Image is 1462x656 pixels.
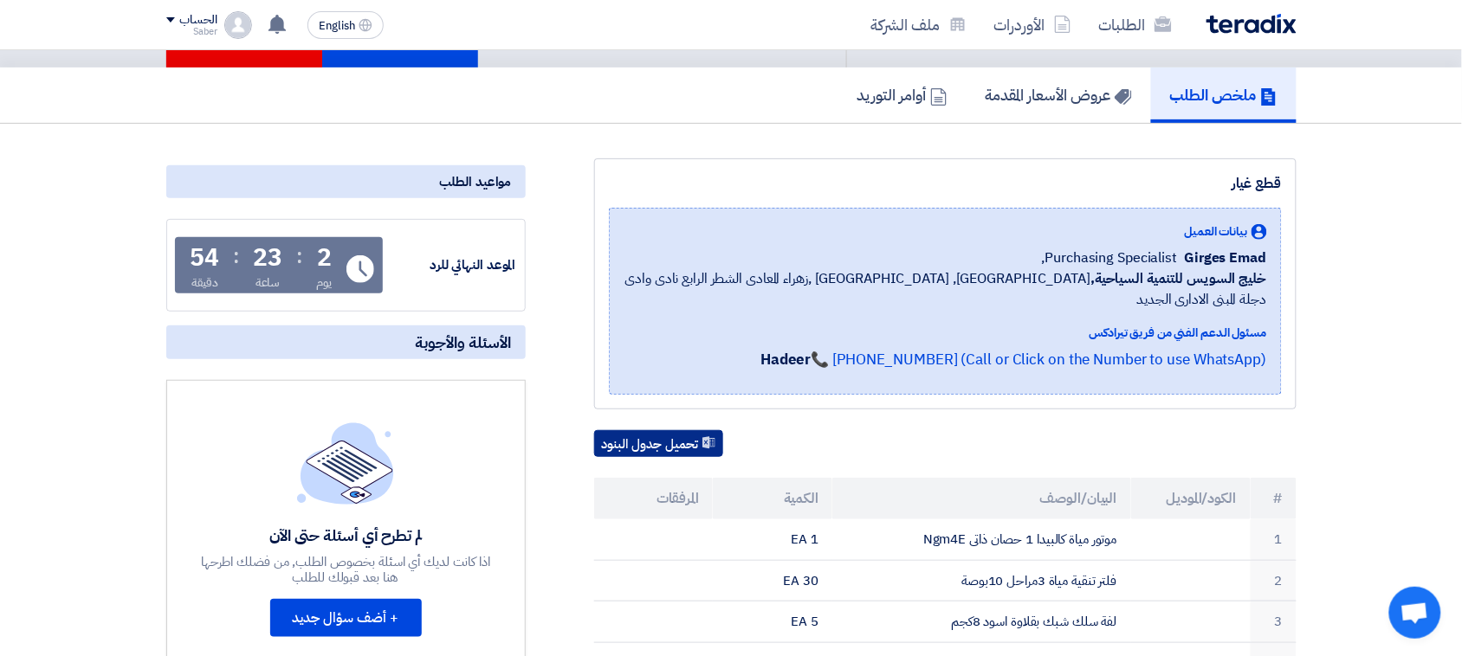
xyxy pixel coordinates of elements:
span: الأسئلة والأجوبة [416,332,512,352]
h5: عروض الأسعار المقدمة [986,85,1132,105]
h5: ملخص الطلب [1170,85,1278,105]
div: مواعيد الطلب [166,165,526,198]
span: بيانات العميل [1185,222,1248,241]
button: تحميل جدول البنود [594,430,723,458]
div: 23 [253,246,282,270]
b: خليج السويس للتنمية السياحية, [1090,268,1266,289]
span: Purchasing Specialist, [1042,248,1178,268]
td: لفة سلك شبك بقلاوة اسود 8كجم [832,601,1131,643]
div: Saber [166,27,217,36]
h5: أوامر التوريد [857,85,948,105]
div: اذا كانت لديك أي اسئلة بخصوص الطلب, من فضلك اطرحها هنا بعد قبولك للطلب [198,554,493,585]
a: عروض الأسعار المقدمة [967,68,1151,123]
td: 1 [1251,519,1297,560]
div: الموعد النهائي للرد [386,255,516,275]
a: الأوردرات [980,4,1085,45]
div: دقيقة [191,273,218,292]
img: empty_state_list.svg [297,422,394,504]
div: الحساب [180,13,217,28]
div: 54 [191,246,220,270]
div: لم تطرح أي أسئلة حتى الآن [198,525,493,545]
th: الكمية [713,478,832,519]
td: 30 EA [713,560,832,601]
a: 📞 [PHONE_NUMBER] (Call or Click on the Number to use WhatsApp) [812,349,1267,370]
span: Girges Emad [1185,248,1267,268]
div: مسئول الدعم الفني من فريق تيرادكس [624,324,1267,342]
button: English [307,11,384,39]
th: الكود/الموديل [1131,478,1251,519]
a: ملخص الطلب [1151,68,1297,123]
a: ملف الشركة [857,4,980,45]
th: # [1251,478,1297,519]
div: ساعة [256,273,281,292]
span: [GEOGRAPHIC_DATA], [GEOGRAPHIC_DATA] ,زهراء المعادى الشطر الرابع نادى وادى دجلة المبنى الادارى ال... [624,268,1267,310]
div: : [233,241,239,272]
a: أوامر التوريد [838,68,967,123]
td: 2 [1251,560,1297,601]
div: : [296,241,302,272]
td: 1 EA [713,519,832,560]
div: 2 [317,246,332,270]
div: Open chat [1389,587,1441,639]
th: المرفقات [594,478,714,519]
div: يوم [316,273,333,292]
td: موتور مياة كالبيدا 1 حصان ذاتى Ngm4E [832,519,1131,560]
img: profile_test.png [224,11,252,39]
div: قطع غيار [609,173,1282,194]
a: الطلبات [1085,4,1186,45]
button: + أضف سؤال جديد [270,599,422,637]
img: Teradix logo [1206,14,1297,34]
span: English [319,20,355,32]
td: 5 EA [713,601,832,643]
td: 3 [1251,601,1297,643]
td: فلتر تنقية مياة 3مراحل 10بوصة [832,560,1131,601]
th: البيان/الوصف [832,478,1131,519]
strong: Hadeer [760,349,811,370]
